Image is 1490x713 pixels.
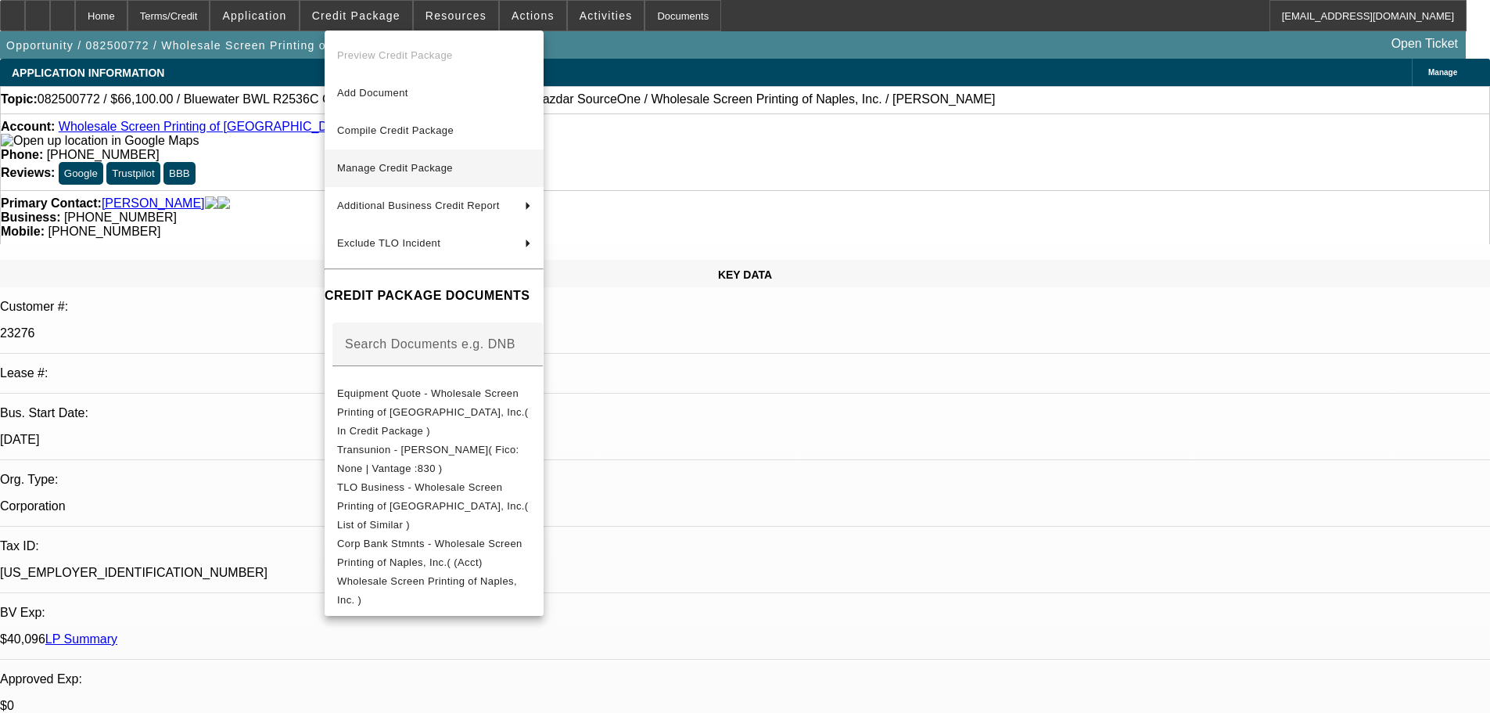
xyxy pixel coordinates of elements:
span: Add Document [337,87,408,99]
span: Additional Business Credit Report [337,200,500,211]
button: Transunion - Goeggle, Dustin( Fico: None | Vantage :830 ) [325,441,544,478]
h4: CREDIT PACKAGE DOCUMENTS [325,286,544,305]
span: TLO Business - Wholesale Screen Printing of [GEOGRAPHIC_DATA], Inc.( List of Similar ) [337,481,529,531]
span: Exclude TLO Incident [337,237,440,249]
span: Transunion - [PERSON_NAME]( Fico: None | Vantage :830 ) [337,444,519,474]
mat-label: Search Documents e.g. DNB [345,337,515,351]
button: TLO Business - Wholesale Screen Printing of Naples, Inc.( List of Similar ) [325,478,544,535]
button: Equipment Quote - Wholesale Screen Printing of Naples, Inc.( In Credit Package ) [325,384,544,441]
span: Corp Bank Stmnts - Wholesale Screen Printing of Naples, Inc.( (Acct) Wholesale Screen Printing of... [337,538,522,606]
span: Compile Credit Package [337,124,454,136]
button: Corp Bank Stmnts - Wholesale Screen Printing of Naples, Inc.( (Acct) Wholesale Screen Printing of... [325,535,544,610]
span: Equipment Quote - Wholesale Screen Printing of [GEOGRAPHIC_DATA], Inc.( In Credit Package ) [337,387,529,437]
span: Manage Credit Package [337,162,453,174]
